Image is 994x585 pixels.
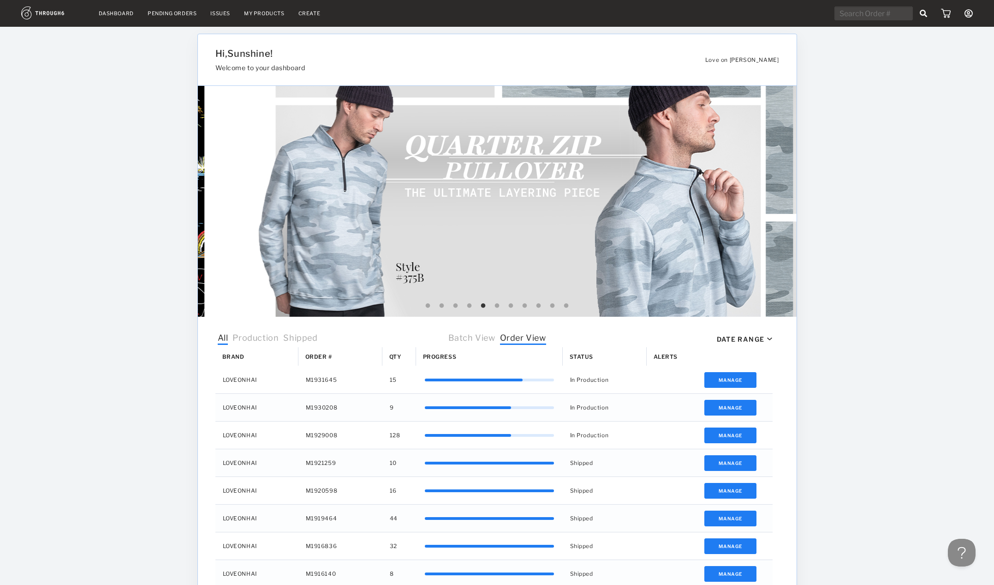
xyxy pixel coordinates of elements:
[704,511,756,526] button: Manage
[717,335,765,343] div: Date Range
[298,10,321,17] a: Create
[390,402,394,414] span: 9
[563,477,647,504] div: Shipped
[563,505,647,532] div: Shipped
[423,302,433,311] button: 1
[99,10,134,17] a: Dashboard
[654,353,678,360] span: Alerts
[704,400,756,416] button: Manage
[215,532,773,560] div: Press SPACE to select this row.
[479,302,488,311] button: 5
[704,428,756,443] button: Manage
[215,449,773,477] div: Press SPACE to select this row.
[215,477,773,505] div: Press SPACE to select this row.
[298,532,382,560] div: M1916836
[222,353,244,360] span: Brand
[215,505,298,532] div: LOVEONHAI
[215,366,298,393] div: LOVEONHAI
[704,455,756,471] button: Manage
[390,513,398,525] span: 44
[244,10,285,17] a: My Products
[204,86,804,317] img: 4c06383e-0672-4f7e-b317-ae88fd15b64a.jpg
[390,457,397,469] span: 10
[298,477,382,504] div: M1920598
[389,353,402,360] span: Qty
[705,56,779,63] span: Love on [PERSON_NAME]
[210,10,230,17] a: Issues
[563,366,647,393] div: In Production
[298,505,382,532] div: M1919464
[298,449,382,476] div: M1921259
[390,485,397,497] span: 16
[520,302,530,311] button: 8
[500,333,546,345] span: Order View
[563,394,647,421] div: In Production
[448,333,495,345] span: Batch View
[298,394,382,421] div: M1930208
[563,449,647,476] div: Shipped
[215,477,298,504] div: LOVEONHAI
[563,422,647,449] div: In Production
[215,422,773,449] div: Press SPACE to select this row.
[704,483,756,499] button: Manage
[834,6,913,20] input: Search Order #
[437,302,446,311] button: 2
[562,302,571,311] button: 11
[390,540,397,552] span: 32
[390,429,400,441] span: 128
[534,302,543,311] button: 9
[232,333,279,345] span: Production
[563,532,647,560] div: Shipped
[465,302,474,311] button: 4
[215,505,773,532] div: Press SPACE to select this row.
[493,302,502,311] button: 6
[570,353,594,360] span: Status
[506,302,516,311] button: 7
[21,6,85,19] img: logo.1c10ca64.svg
[215,449,298,476] div: LOVEONHAI
[451,302,460,311] button: 3
[767,338,772,341] img: icon_caret_down_black.69fb8af9.svg
[148,10,196,17] a: Pending Orders
[215,422,298,449] div: LOVEONHAI
[215,64,684,72] h3: Welcome to your dashboard
[704,372,756,388] button: Manage
[548,302,557,311] button: 10
[215,394,298,421] div: LOVEONHAI
[305,353,332,360] span: Order #
[704,538,756,554] button: Manage
[298,366,382,393] div: M1931645
[215,366,773,394] div: Press SPACE to select this row.
[948,539,976,567] iframe: Toggle Customer Support
[283,333,317,345] span: Shipped
[423,353,457,360] span: Progress
[215,532,298,560] div: LOVEONHAI
[390,568,394,580] span: 8
[215,48,684,59] h1: Hi, Sunshine !
[704,566,756,582] button: Manage
[390,374,397,386] span: 15
[218,333,228,345] span: All
[941,9,951,18] img: icon_cart.dab5cea1.svg
[215,394,773,422] div: Press SPACE to select this row.
[298,422,382,449] div: M1929008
